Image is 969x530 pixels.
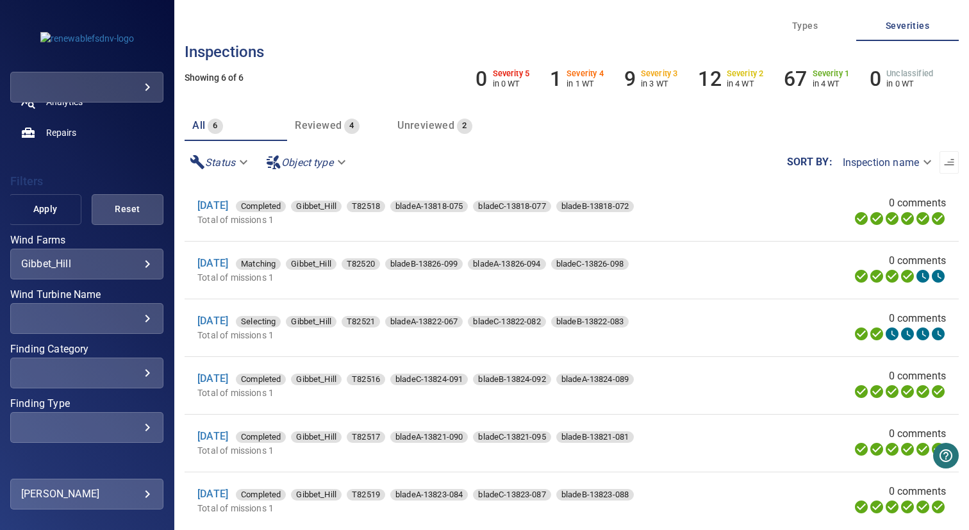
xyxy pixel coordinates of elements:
[385,316,463,327] div: bladeA-13822-067
[473,431,551,443] div: bladeC-13821-095
[197,271,742,284] p: Total of missions 1
[10,412,163,443] div: Finding Type
[390,489,468,501] div: bladeA-13823-084
[21,484,153,504] div: [PERSON_NAME]
[869,211,884,226] svg: Data Formatted 100%
[236,373,286,386] span: Completed
[197,502,745,515] p: Total of missions 1
[900,211,915,226] svg: ML Processing 100%
[197,444,745,457] p: Total of missions 1
[385,315,463,328] span: bladeA-13822-067
[854,499,869,515] svg: Uploading 100%
[342,315,380,328] span: T82521
[197,488,228,500] a: [DATE]
[185,44,959,60] h3: Inspections
[476,67,487,91] h6: 0
[493,69,530,78] h6: Severity 5
[787,157,832,167] label: Sort by :
[291,373,342,386] span: Gibbet_Hill
[551,258,629,270] div: bladeC-13826-098
[185,73,959,83] h5: Showing 6 of 6
[468,258,545,270] div: bladeA-13826-094
[347,200,385,213] span: T82518
[889,253,947,269] span: 0 comments
[10,303,163,334] div: Wind Turbine Name
[197,257,228,269] a: [DATE]
[236,258,281,270] div: Matching
[884,499,900,515] svg: Selecting 100%
[931,326,946,342] svg: Classification 0%
[92,194,163,225] button: Reset
[915,211,931,226] svg: Matching 100%
[889,369,947,384] span: 0 comments
[9,194,81,225] button: Apply
[205,156,235,169] em: Status
[869,269,884,284] svg: Data Formatted 100%
[900,442,915,457] svg: ML Processing 100%
[915,499,931,515] svg: Matching 100%
[10,235,163,245] label: Wind Farms
[727,79,764,88] p: in 4 WT
[624,67,678,91] li: Severity 3
[889,426,947,442] span: 0 comments
[915,326,931,342] svg: Matching 0%
[832,151,940,174] div: Inspection name
[567,69,604,78] h6: Severity 4
[25,201,65,217] span: Apply
[197,329,742,342] p: Total of missions 1
[10,344,163,354] label: Finding Category
[236,489,286,501] div: Completed
[854,326,869,342] svg: Uploading 100%
[390,374,468,385] div: bladeC-13824-091
[869,326,884,342] svg: Data Formatted 100%
[854,211,869,226] svg: Uploading 100%
[347,201,385,212] div: T82518
[884,384,900,399] svg: Selecting 100%
[761,18,849,34] span: Types
[46,126,76,139] span: Repairs
[10,358,163,388] div: Finding Category
[347,431,385,443] div: T82517
[40,32,134,45] img: renewablefsdnv-logo
[291,431,342,443] span: Gibbet_Hill
[291,488,342,501] span: Gibbet_Hill
[236,201,286,212] div: Completed
[641,79,678,88] p: in 3 WT
[931,211,946,226] svg: Classification 100%
[889,484,947,499] span: 0 comments
[291,489,342,501] div: Gibbet_Hill
[236,431,286,443] div: Completed
[869,499,884,515] svg: Data Formatted 100%
[347,488,385,501] span: T82519
[889,311,947,326] span: 0 comments
[915,384,931,399] svg: Matching 100%
[468,315,545,328] span: bladeC-13822-082
[727,69,764,78] h6: Severity 2
[385,258,463,270] span: bladeB-13826-099
[286,258,336,270] span: Gibbet_Hill
[931,269,946,284] svg: Classification 0%
[236,488,286,501] span: Completed
[869,442,884,457] svg: Data Formatted 100%
[390,488,468,501] span: bladeA-13823-084
[556,488,634,501] span: bladeB-13823-088
[884,211,900,226] svg: Selecting 100%
[291,374,342,385] div: Gibbet_Hill
[813,69,850,78] h6: Severity 1
[236,315,281,328] span: Selecting
[870,67,881,91] h6: 0
[286,316,336,327] div: Gibbet_Hill
[236,316,281,327] div: Selecting
[813,79,850,88] p: in 4 WT
[342,258,380,270] span: T82520
[915,269,931,284] svg: Matching 0%
[864,18,951,34] span: Severities
[854,384,869,399] svg: Uploading 100%
[900,326,915,342] svg: ML Processing 0%
[884,326,900,342] svg: Selecting 0%
[900,269,915,284] svg: ML Processing 100%
[10,175,163,188] h4: Filters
